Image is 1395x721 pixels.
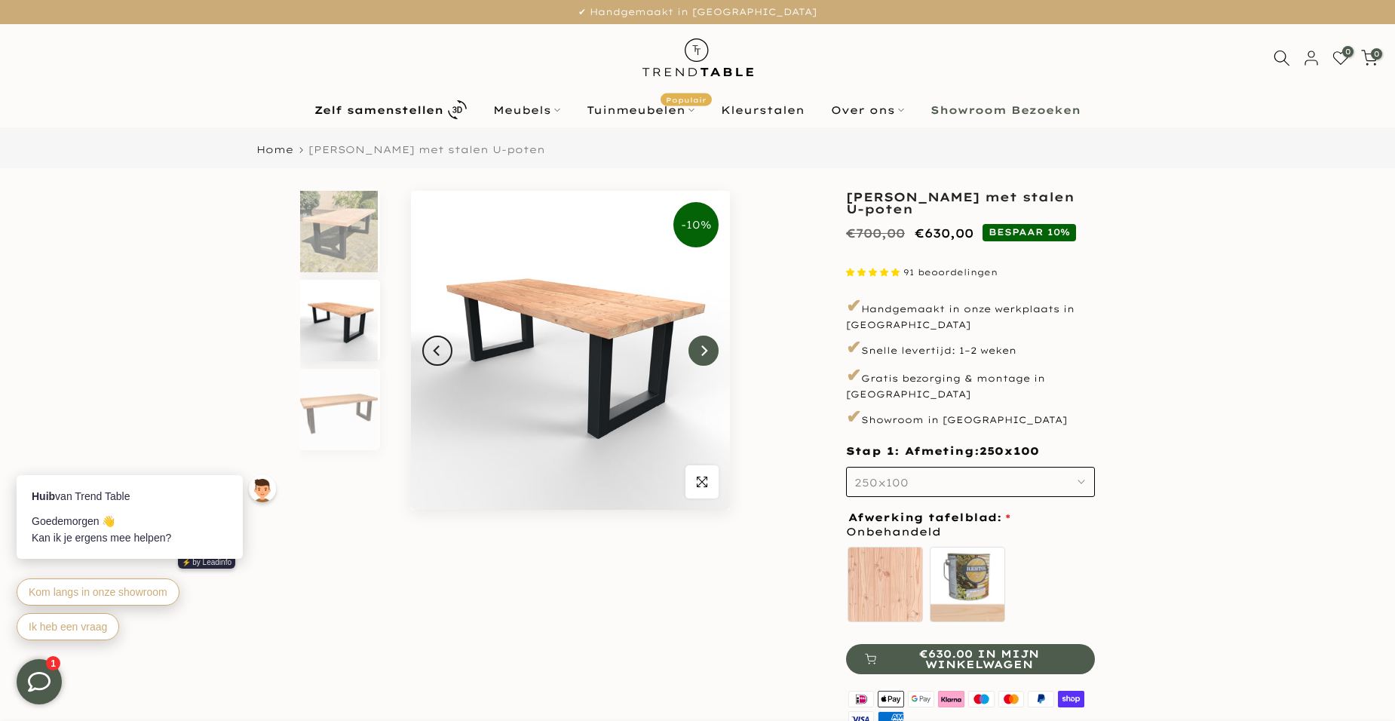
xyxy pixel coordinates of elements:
a: 0 [1332,50,1349,66]
del: €700,00 [846,226,905,241]
a: Kleurstalen [708,101,818,119]
img: master [996,689,1026,710]
img: apple pay [876,689,906,710]
img: klarna [936,689,966,710]
img: tuintafel douglas met stalen U-poten zwart gepoedercoat [300,191,378,272]
span: BESPAAR 10% [983,224,1076,241]
a: Over ons [818,101,918,119]
p: Snelle levertijd: 1–2 weken [846,335,1095,360]
span: ✔ [846,405,861,428]
span: 250x100 [854,476,909,489]
span: Onbehandeld [846,523,941,542]
img: ideal [846,689,876,710]
a: Home [256,145,293,155]
p: Gratis bezorging & montage in [GEOGRAPHIC_DATA] [846,363,1095,400]
button: Previous [422,336,452,366]
span: ✔ [846,364,861,386]
img: maestro [966,689,996,710]
img: paypal [1026,689,1056,710]
img: Rechthoekige douglas tuintafel met zwarte stalen U-poten [411,191,730,510]
b: Zelf samenstellen [314,105,443,115]
span: Afwerking tafelblad: [848,512,1010,523]
a: 0 [1361,50,1378,66]
a: TuinmeubelenPopulair [574,101,708,119]
button: Next [688,336,719,366]
p: Showroom in [GEOGRAPHIC_DATA] [846,404,1095,430]
span: Populair [661,93,712,106]
span: 0 [1371,48,1382,60]
span: ✔ [846,294,861,317]
a: Zelf samenstellen [302,97,480,123]
h1: [PERSON_NAME] met stalen U-poten [846,191,1095,215]
span: [PERSON_NAME] met stalen U-poten [308,143,545,155]
span: €630.00 in mijn winkelwagen [882,649,1076,670]
img: shopify pay [1056,689,1087,710]
button: €630.00 in mijn winkelwagen [846,644,1095,674]
iframe: toggle-frame [2,644,77,719]
p: Handgemaakt in onze werkplaats in [GEOGRAPHIC_DATA] [846,293,1095,331]
span: 4.87 stars [846,267,903,278]
iframe: bot-iframe [2,401,296,659]
button: 250x100 [846,467,1095,497]
ins: €630,00 [915,222,973,244]
span: Stap 1: Afmeting: [846,444,1039,458]
span: 91 beoordelingen [903,267,998,278]
a: Showroom Bezoeken [918,101,1094,119]
p: ✔ Handgemaakt in [GEOGRAPHIC_DATA] [19,4,1376,20]
img: Rechthoekige douglas tuintafel met zwarte stalen U-poten [300,280,378,361]
b: Showroom Bezoeken [931,105,1081,115]
img: google pay [906,689,937,710]
a: Meubels [480,101,574,119]
img: trend-table [632,24,764,91]
span: 0 [1342,46,1354,57]
span: ✔ [846,336,861,358]
span: 250x100 [980,444,1039,459]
